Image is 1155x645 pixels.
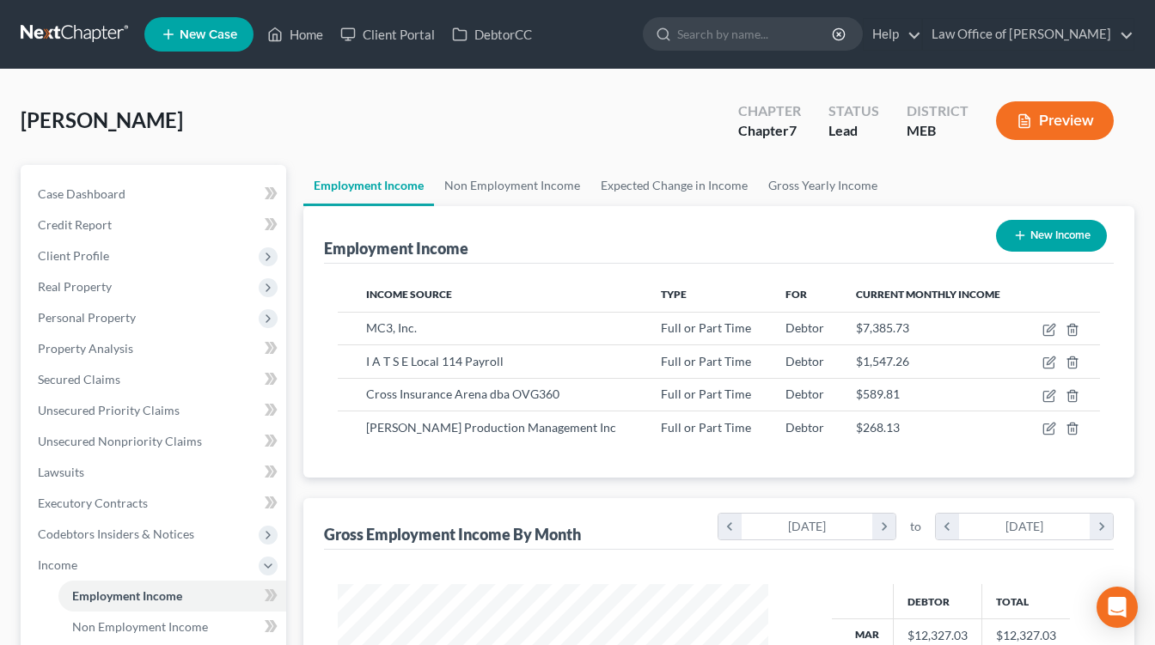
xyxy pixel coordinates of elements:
span: Full or Part Time [661,320,751,335]
a: Lawsuits [24,457,286,488]
a: Employment Income [303,165,434,206]
span: Income Source [366,288,452,301]
span: Unsecured Priority Claims [38,403,180,417]
span: New Case [180,28,237,41]
span: Secured Claims [38,372,120,386]
span: Full or Part Time [661,420,751,435]
div: [DATE] [959,514,1091,539]
span: [PERSON_NAME] [21,107,183,132]
a: Law Office of [PERSON_NAME] [923,19,1134,50]
span: Current Monthly Income [856,288,1000,301]
a: Unsecured Priority Claims [24,395,286,426]
span: Debtor [785,420,824,435]
span: Unsecured Nonpriority Claims [38,434,202,448]
div: Lead [828,121,879,141]
a: Case Dashboard [24,179,286,210]
div: [DATE] [742,514,873,539]
a: Secured Claims [24,364,286,395]
span: to [910,518,921,535]
span: I A T S E Local 114 Payroll [366,354,504,368]
div: Chapter [738,121,801,141]
a: Help [864,19,921,50]
span: Case Dashboard [38,186,125,201]
div: Open Intercom Messenger [1097,587,1138,628]
div: Employment Income [324,238,468,259]
span: $1,547.26 [856,354,909,368]
div: District [907,101,969,121]
span: Real Property [38,279,112,294]
a: Unsecured Nonpriority Claims [24,426,286,457]
div: Gross Employment Income By Month [324,524,581,545]
a: Credit Report [24,210,286,240]
div: $12,327.03 [907,627,968,644]
span: Debtor [785,320,824,335]
a: Non Employment Income [58,612,286,642]
input: Search by name... [677,18,834,50]
th: Debtor [894,584,982,618]
a: Property Analysis [24,333,286,364]
span: Full or Part Time [661,354,751,368]
span: Full or Part Time [661,386,751,401]
a: Home [259,19,332,50]
button: Preview [996,101,1114,140]
span: Client Profile [38,248,109,263]
span: Non Employment Income [72,619,208,634]
i: chevron_left [936,514,959,539]
button: New Income [996,220,1107,252]
i: chevron_right [1090,514,1113,539]
a: Executory Contracts [24,488,286,519]
span: $268.13 [856,420,900,435]
span: [PERSON_NAME] Production Management Inc [366,420,616,435]
span: Income [38,557,77,572]
a: DebtorCC [443,19,541,50]
span: Lawsuits [38,465,84,479]
span: Credit Report [38,217,112,232]
a: Employment Income [58,581,286,612]
span: Personal Property [38,310,136,325]
span: $7,385.73 [856,320,909,335]
span: Type [661,288,687,301]
span: Property Analysis [38,341,133,356]
a: Non Employment Income [434,165,590,206]
i: chevron_right [872,514,895,539]
span: Cross Insurance Arena dba OVG360 [366,386,559,401]
a: Expected Change in Income [590,165,758,206]
a: Client Portal [332,19,443,50]
div: Chapter [738,101,801,121]
span: For [785,288,807,301]
span: 7 [789,122,797,138]
a: Gross Yearly Income [758,165,888,206]
span: Employment Income [72,588,182,603]
div: MEB [907,121,969,141]
span: Debtor [785,386,824,401]
div: Status [828,101,879,121]
span: MC3, Inc. [366,320,417,335]
span: Debtor [785,354,824,368]
i: chevron_left [718,514,742,539]
span: $589.81 [856,386,900,401]
span: Executory Contracts [38,496,148,510]
span: Codebtors Insiders & Notices [38,526,194,541]
th: Total [982,584,1071,618]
